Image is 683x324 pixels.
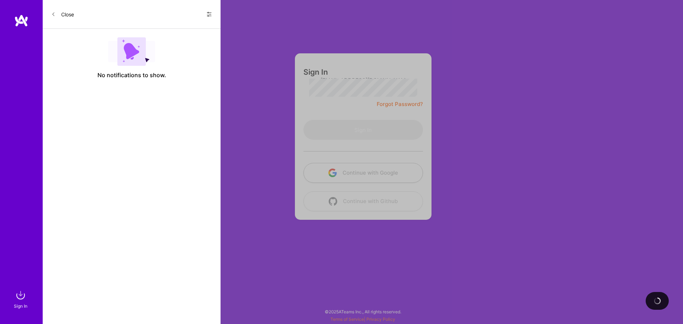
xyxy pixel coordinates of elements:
[108,37,155,66] img: empty
[14,14,28,27] img: logo
[652,296,662,306] img: loading
[15,288,28,310] a: sign inSign In
[14,288,28,302] img: sign in
[51,9,74,20] button: Close
[14,302,27,310] div: Sign In
[97,71,166,79] span: No notifications to show.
